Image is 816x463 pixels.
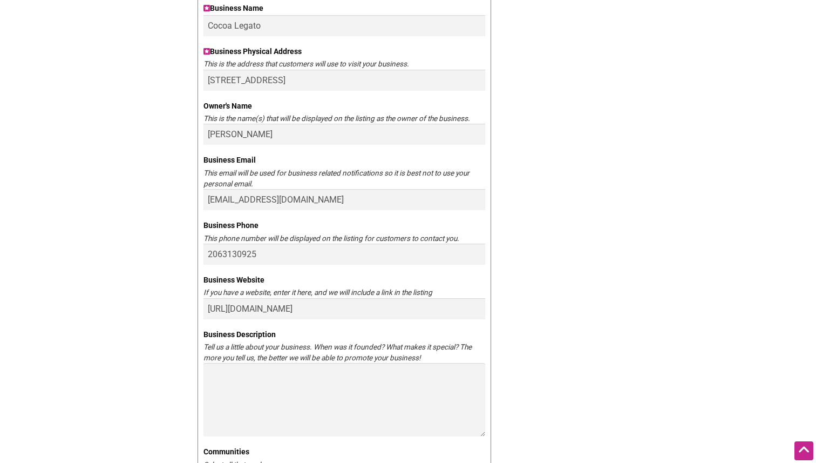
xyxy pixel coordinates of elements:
label: Communities [203,445,485,459]
label: Business Email [203,153,485,167]
div: This phone number will be displayed on the listing for customers to contact you. [203,233,485,244]
label: Business Description [203,328,485,341]
label: Business Name [203,2,485,15]
div: Scroll Back to Top [794,441,813,460]
div: Tell us a little about your business. When was it founded? What makes it special? The more you te... [203,341,485,364]
label: Business Physical Address [203,45,485,58]
label: Business Phone [203,219,485,232]
div: This is the name(s) that will be displayed on the listing as the owner of the business. [203,113,485,124]
input: start typing the address... [203,70,485,91]
div: This is the address that customers will use to visit your business. [203,58,485,69]
label: Owner's Name [203,99,485,113]
label: Business Website [203,273,485,287]
div: This email will be used for business related notifications so it is best not to use your personal... [203,167,485,190]
div: If you have a website, enter it here, and we will include a link in the listing [203,287,485,298]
